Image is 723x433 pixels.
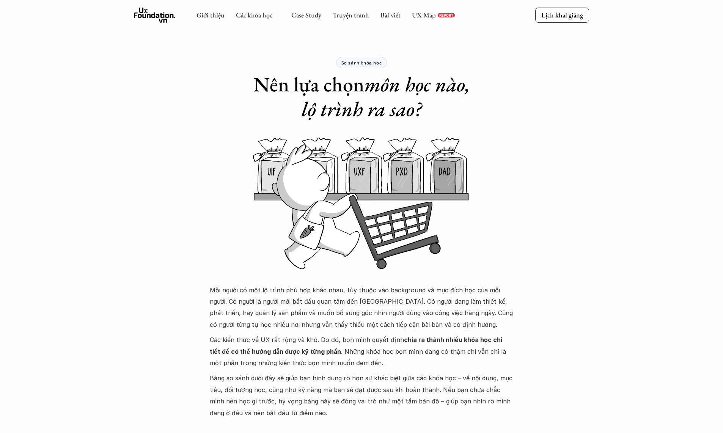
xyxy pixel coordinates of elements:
[438,13,455,17] a: REPORT
[535,8,589,22] a: Lịch khai giảng
[210,334,513,369] p: Các kiến thức về UX rất rộng và khó. Do đó, bọn mình quyết định . Những khóa học bọn mình đang có...
[210,372,513,419] p: Bảng so sánh dưới đây sẽ giúp bạn hình dung rõ hơn sự khác biệt giữa các khóa học – về nội dung, ...
[541,11,583,19] p: Lịch khai giảng
[196,11,225,19] a: Giới thiệu
[341,60,382,65] p: So sánh khóa học
[210,284,513,331] p: Mỗi người có một lộ trình phù hợp khác nhau, tùy thuộc vào background và mục đích học của mỗi ngư...
[439,13,453,17] p: REPORT
[236,11,272,19] a: Các khóa học
[244,72,479,121] h1: Nên lựa chọn
[291,11,321,19] a: Case Study
[210,336,504,355] strong: chia ra thành nhiều khóa học chi tiết để có thể hướng dẫn được kỹ từng phần
[412,11,436,19] a: UX Map
[380,11,401,19] a: Bài viết
[302,71,475,122] em: môn học nào, lộ trình ra sao?
[333,11,369,19] a: Truyện tranh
